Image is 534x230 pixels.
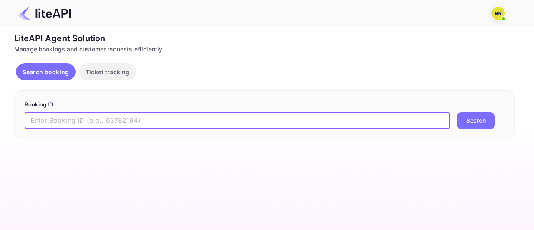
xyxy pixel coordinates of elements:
p: Ticket tracking [86,68,129,76]
img: LiteAPI Logo [18,7,71,20]
div: Manage bookings and customer requests efficiently. [14,45,515,53]
div: LiteAPI Agent Solution [14,32,515,45]
img: N/A N/A [491,7,505,20]
input: Enter Booking ID (e.g., 63782194) [25,112,450,129]
button: Search [457,112,495,129]
p: Booking ID [25,101,504,109]
p: Search booking [23,68,69,76]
